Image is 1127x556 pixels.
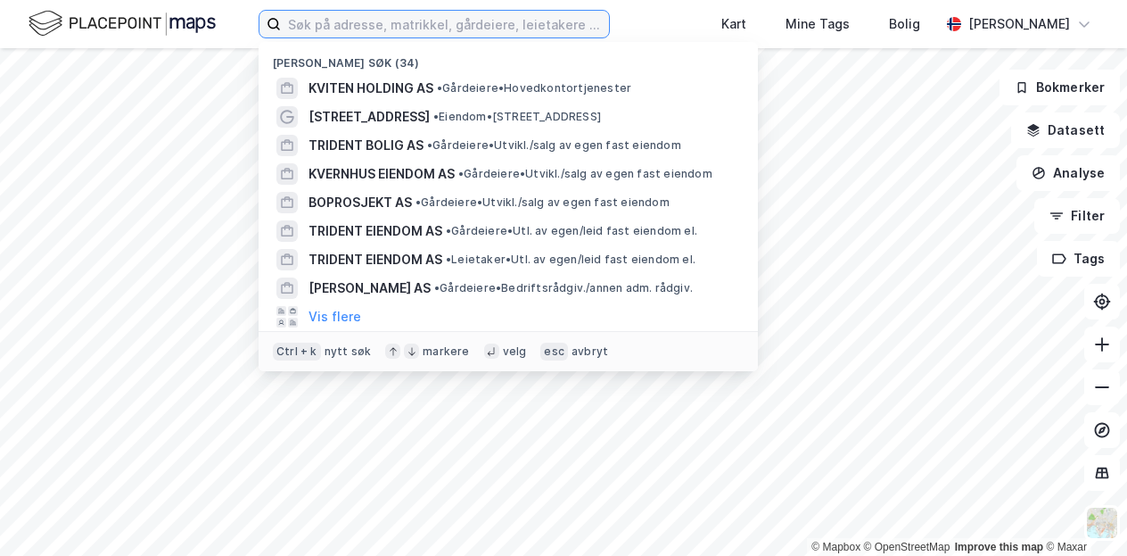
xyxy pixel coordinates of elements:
span: • [446,224,451,237]
span: • [434,281,440,295]
iframe: Chat Widget [1038,470,1127,556]
span: TRIDENT EIENDOM AS [308,249,442,270]
span: • [433,110,439,123]
span: Gårdeiere • Hovedkontortjenester [437,81,631,95]
div: Kart [721,13,746,35]
span: Eiendom • [STREET_ADDRESS] [433,110,601,124]
div: Ctrl + k [273,343,321,361]
span: BOPROSJEKT AS [308,192,412,213]
div: [PERSON_NAME] [968,13,1070,35]
span: • [415,195,421,209]
span: • [458,167,464,180]
span: TRIDENT BOLIG AS [308,135,424,156]
span: TRIDENT EIENDOM AS [308,220,442,242]
span: Gårdeiere • Utvikl./salg av egen fast eiendom [415,195,670,210]
span: [PERSON_NAME] AS [308,278,431,299]
img: logo.f888ab2527a4732fd821a326f86c7f29.svg [29,8,216,39]
div: velg [503,344,527,359]
span: • [427,138,432,152]
div: esc [540,343,568,361]
span: Gårdeiere • Utvikl./salg av egen fast eiendom [427,138,681,153]
span: Gårdeiere • Utvikl./salg av egen fast eiendom [458,167,712,181]
span: • [437,81,442,95]
span: Gårdeiere • Bedriftsrådgiv./annen adm. rådgiv. [434,281,693,295]
div: markere [423,344,469,359]
span: KVERNHUS EIENDOM AS [308,163,455,185]
div: avbryt [572,344,608,359]
span: KVITEN HOLDING AS [308,78,433,99]
span: [STREET_ADDRESS] [308,106,430,128]
input: Søk på adresse, matrikkel, gårdeiere, leietakere eller personer [281,11,609,37]
span: Leietaker • Utl. av egen/leid fast eiendom el. [446,253,695,267]
button: Vis flere [308,306,361,328]
div: Mine Tags [786,13,850,35]
span: Gårdeiere • Utl. av egen/leid fast eiendom el. [446,224,697,238]
div: [PERSON_NAME] søk (34) [259,42,758,74]
div: nytt søk [325,344,372,359]
div: Bolig [889,13,920,35]
span: • [446,253,451,266]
